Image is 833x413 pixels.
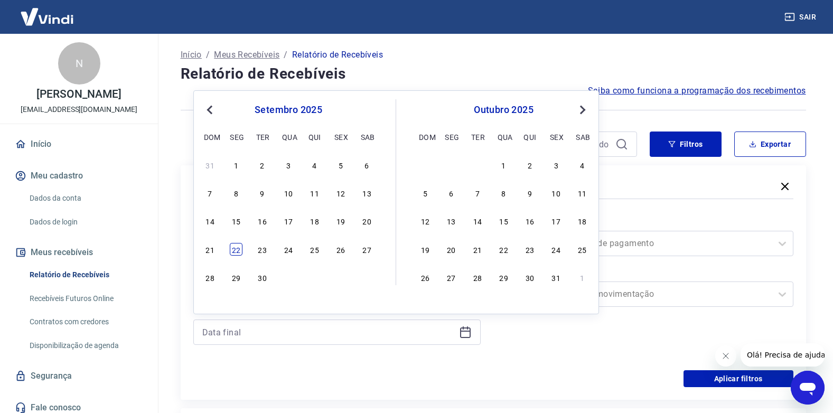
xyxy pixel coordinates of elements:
[498,186,510,199] div: Choose quarta-feira, 8 de outubro de 2025
[204,243,217,256] div: Choose domingo, 21 de setembro de 2025
[230,158,242,171] div: Choose segunda-feira, 1 de setembro de 2025
[508,267,791,279] label: Tipo de Movimentação
[550,271,563,284] div: Choose sexta-feira, 31 de outubro de 2025
[256,271,269,284] div: Choose terça-feira, 30 de setembro de 2025
[417,104,590,116] div: outubro 2025
[13,1,81,33] img: Vindi
[204,214,217,227] div: Choose domingo, 14 de setembro de 2025
[181,63,806,85] h4: Relatório de Recebíveis
[419,130,432,143] div: dom
[445,243,457,256] div: Choose segunda-feira, 20 de outubro de 2025
[419,271,432,284] div: Choose domingo, 26 de outubro de 2025
[181,49,202,61] a: Início
[25,288,145,309] a: Recebíveis Futuros Online
[550,243,563,256] div: Choose sexta-feira, 24 de outubro de 2025
[334,130,347,143] div: sex
[715,345,736,367] iframe: Fechar mensagem
[523,214,536,227] div: Choose quinta-feira, 16 de outubro de 2025
[523,158,536,171] div: Choose quinta-feira, 2 de outubro de 2025
[25,211,145,233] a: Dados de login
[523,186,536,199] div: Choose quinta-feira, 9 de outubro de 2025
[214,49,279,61] a: Meus Recebíveis
[361,158,373,171] div: Choose sábado, 6 de setembro de 2025
[550,214,563,227] div: Choose sexta-feira, 17 de outubro de 2025
[6,7,89,16] span: Olá! Precisa de ajuda?
[550,130,563,143] div: sex
[282,214,295,227] div: Choose quarta-feira, 17 de setembro de 2025
[419,186,432,199] div: Choose domingo, 5 de outubro de 2025
[334,243,347,256] div: Choose sexta-feira, 26 de setembro de 2025
[361,271,373,284] div: Choose sábado, 4 de outubro de 2025
[471,186,484,199] div: Choose terça-feira, 7 de outubro de 2025
[36,89,121,100] p: [PERSON_NAME]
[734,132,806,157] button: Exportar
[576,158,588,171] div: Choose sábado, 4 de outubro de 2025
[361,130,373,143] div: sab
[334,214,347,227] div: Choose sexta-feira, 19 de setembro de 2025
[308,243,321,256] div: Choose quinta-feira, 25 de setembro de 2025
[550,186,563,199] div: Choose sexta-feira, 10 de outubro de 2025
[284,49,287,61] p: /
[25,264,145,286] a: Relatório de Recebíveis
[334,158,347,171] div: Choose sexta-feira, 5 de setembro de 2025
[308,130,321,143] div: qui
[230,271,242,284] div: Choose segunda-feira, 29 de setembro de 2025
[282,271,295,284] div: Choose quarta-feira, 1 de outubro de 2025
[282,158,295,171] div: Choose quarta-feira, 3 de setembro de 2025
[471,158,484,171] div: Choose terça-feira, 30 de setembro de 2025
[204,130,217,143] div: dom
[230,214,242,227] div: Choose segunda-feira, 15 de setembro de 2025
[203,104,216,116] button: Previous Month
[202,157,375,285] div: month 2025-09
[361,214,373,227] div: Choose sábado, 20 de setembro de 2025
[361,186,373,199] div: Choose sábado, 13 de setembro de 2025
[13,364,145,388] a: Segurança
[308,186,321,199] div: Choose quinta-feira, 11 de setembro de 2025
[471,214,484,227] div: Choose terça-feira, 14 de outubro de 2025
[576,271,588,284] div: Choose sábado, 1 de novembro de 2025
[256,186,269,199] div: Choose terça-feira, 9 de setembro de 2025
[25,187,145,209] a: Dados da conta
[741,343,825,367] iframe: Mensagem da empresa
[13,241,145,264] button: Meus recebíveis
[782,7,820,27] button: Sair
[445,158,457,171] div: Choose segunda-feira, 29 de setembro de 2025
[308,214,321,227] div: Choose quinta-feira, 18 de setembro de 2025
[471,243,484,256] div: Choose terça-feira, 21 de outubro de 2025
[498,130,510,143] div: qua
[282,130,295,143] div: qua
[58,42,100,85] div: N
[445,271,457,284] div: Choose segunda-feira, 27 de outubro de 2025
[282,186,295,199] div: Choose quarta-feira, 10 de setembro de 2025
[230,243,242,256] div: Choose segunda-feira, 22 de setembro de 2025
[256,130,269,143] div: ter
[419,214,432,227] div: Choose domingo, 12 de outubro de 2025
[256,243,269,256] div: Choose terça-feira, 23 de setembro de 2025
[576,243,588,256] div: Choose sábado, 25 de outubro de 2025
[282,243,295,256] div: Choose quarta-feira, 24 de setembro de 2025
[361,243,373,256] div: Choose sábado, 27 de setembro de 2025
[576,130,588,143] div: sab
[498,214,510,227] div: Choose quarta-feira, 15 de outubro de 2025
[308,271,321,284] div: Choose quinta-feira, 2 de outubro de 2025
[445,214,457,227] div: Choose segunda-feira, 13 de outubro de 2025
[508,216,791,229] label: Forma de Pagamento
[498,158,510,171] div: Choose quarta-feira, 1 de outubro de 2025
[204,271,217,284] div: Choose domingo, 28 de setembro de 2025
[308,158,321,171] div: Choose quinta-feira, 4 de setembro de 2025
[684,370,793,387] button: Aplicar filtros
[292,49,383,61] p: Relatório de Recebíveis
[471,271,484,284] div: Choose terça-feira, 28 de outubro de 2025
[204,158,217,171] div: Choose domingo, 31 de agosto de 2025
[13,164,145,187] button: Meu cadastro
[13,133,145,156] a: Início
[576,104,589,116] button: Next Month
[498,271,510,284] div: Choose quarta-feira, 29 de outubro de 2025
[256,158,269,171] div: Choose terça-feira, 2 de setembro de 2025
[588,85,806,97] a: Saiba como funciona a programação dos recebimentos
[206,49,210,61] p: /
[791,371,825,405] iframe: Botão para abrir a janela de mensagens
